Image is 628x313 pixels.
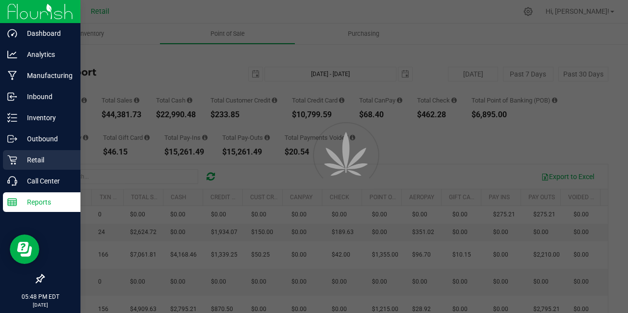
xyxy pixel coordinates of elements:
[17,154,76,166] p: Retail
[7,197,17,207] inline-svg: Reports
[17,27,76,39] p: Dashboard
[17,112,76,124] p: Inventory
[7,176,17,186] inline-svg: Call Center
[7,71,17,80] inline-svg: Manufacturing
[7,113,17,123] inline-svg: Inventory
[17,175,76,187] p: Call Center
[17,196,76,208] p: Reports
[4,301,76,309] p: [DATE]
[7,50,17,59] inline-svg: Analytics
[10,235,39,264] iframe: Resource center
[17,49,76,60] p: Analytics
[17,133,76,145] p: Outbound
[7,155,17,165] inline-svg: Retail
[7,28,17,38] inline-svg: Dashboard
[7,92,17,102] inline-svg: Inbound
[4,292,76,301] p: 05:48 PM EDT
[17,70,76,81] p: Manufacturing
[7,134,17,144] inline-svg: Outbound
[17,91,76,103] p: Inbound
